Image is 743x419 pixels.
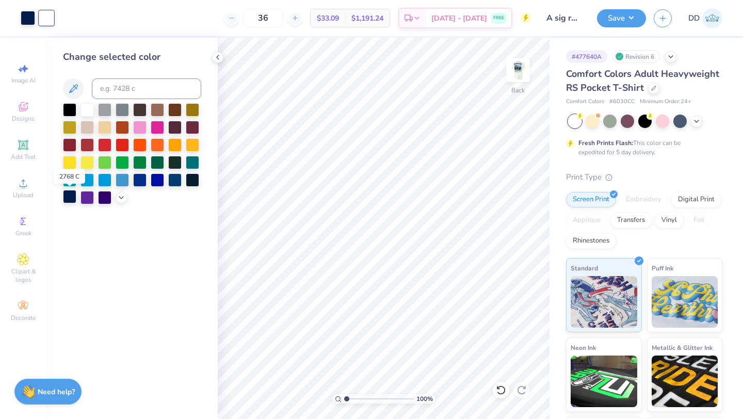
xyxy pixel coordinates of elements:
[571,263,598,273] span: Standard
[688,12,700,24] span: DD
[571,356,637,407] img: Neon Ink
[5,267,41,284] span: Clipart & logos
[687,213,711,228] div: Foil
[612,50,660,63] div: Revision 6
[511,86,525,95] div: Back
[566,50,607,63] div: # 477640A
[431,13,487,24] span: [DATE] - [DATE]
[571,342,596,353] span: Neon Ink
[566,213,607,228] div: Applique
[11,76,36,85] span: Image AI
[566,98,604,106] span: Comfort Colors
[640,98,691,106] span: Minimum Order: 24 +
[671,192,721,207] div: Digital Print
[243,9,283,27] input: – –
[652,263,673,273] span: Puff Ink
[539,8,589,28] input: Untitled Design
[609,98,635,106] span: # 6030CC
[610,213,652,228] div: Transfers
[493,14,504,22] span: FREE
[571,276,637,328] img: Standard
[566,171,722,183] div: Print Type
[619,192,668,207] div: Embroidery
[54,169,85,184] div: 2768 C
[351,13,383,24] span: $1,191.24
[11,153,36,161] span: Add Text
[317,13,339,24] span: $33.09
[652,342,713,353] span: Metallic & Glitter Ink
[416,394,433,404] span: 100 %
[38,387,75,397] strong: Need help?
[92,78,201,99] input: e.g. 7428 c
[652,356,718,407] img: Metallic & Glitter Ink
[11,314,36,322] span: Decorate
[566,68,719,94] span: Comfort Colors Adult Heavyweight RS Pocket T-Shirt
[702,8,722,28] img: Derek Dejon
[578,138,705,157] div: This color can be expedited for 5 day delivery.
[688,8,722,28] a: DD
[508,60,528,80] img: Back
[12,115,35,123] span: Designs
[15,229,31,237] span: Greek
[578,139,633,147] strong: Fresh Prints Flash:
[63,50,201,64] div: Change selected color
[566,233,616,249] div: Rhinestones
[13,191,34,199] span: Upload
[652,276,718,328] img: Puff Ink
[597,9,646,27] button: Save
[655,213,684,228] div: Vinyl
[566,192,616,207] div: Screen Print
